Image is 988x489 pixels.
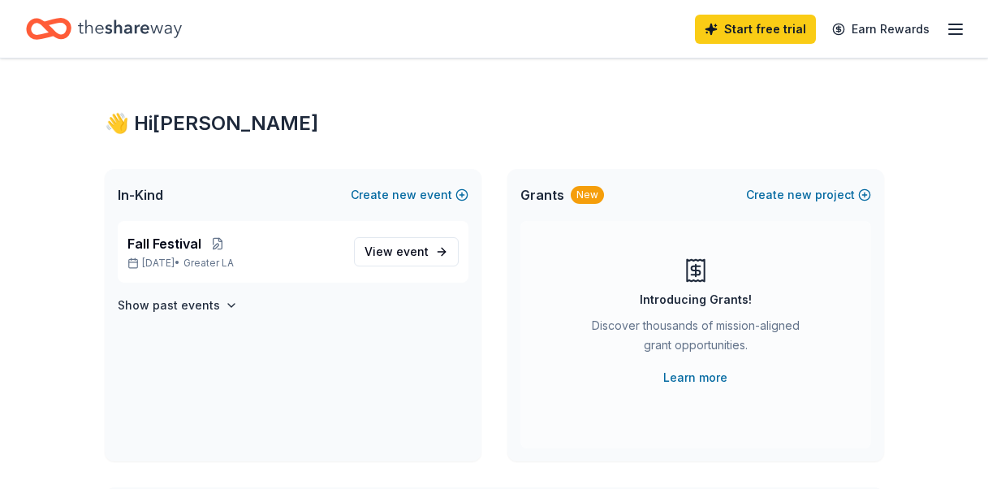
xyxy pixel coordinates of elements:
a: Learn more [663,368,727,387]
span: Greater LA [183,257,234,270]
a: Start free trial [695,15,816,44]
a: View event [354,237,459,266]
a: Home [26,10,182,48]
div: New [571,186,604,204]
span: event [396,244,429,258]
a: Earn Rewards [822,15,939,44]
div: Introducing Grants! [640,290,752,309]
span: new [392,185,416,205]
span: Grants [520,185,564,205]
span: View [365,242,429,262]
p: [DATE] • [127,257,341,270]
h4: Show past events [118,296,220,315]
span: In-Kind [118,185,163,205]
button: Createnewevent [351,185,468,205]
button: Createnewproject [746,185,871,205]
span: new [787,185,812,205]
button: Show past events [118,296,238,315]
div: 👋 Hi [PERSON_NAME] [105,110,884,136]
div: Discover thousands of mission-aligned grant opportunities. [585,316,806,361]
span: Fall Festival [127,234,201,253]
